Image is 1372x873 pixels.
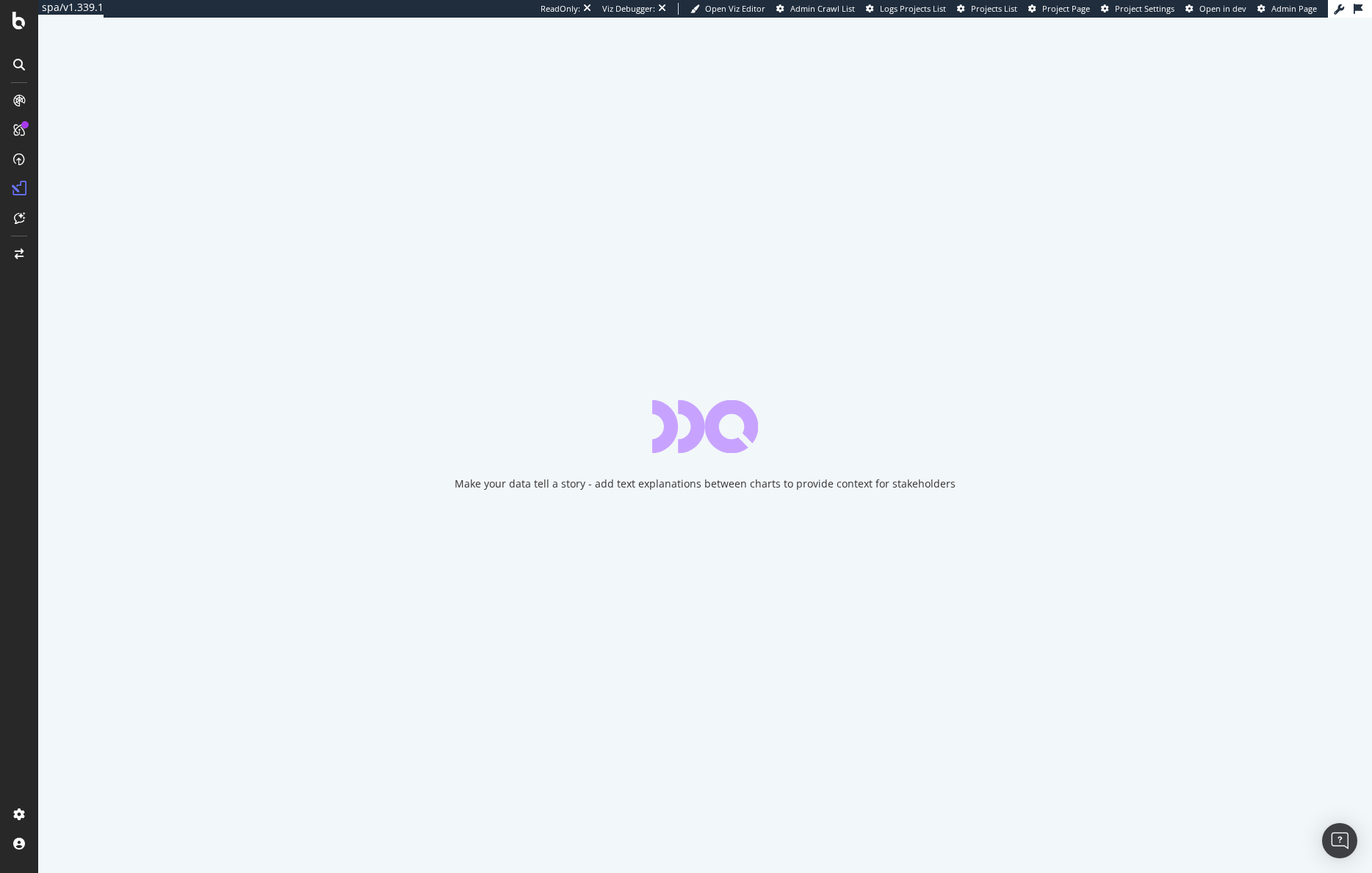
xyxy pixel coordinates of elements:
span: Open in dev [1199,3,1246,14]
a: Admin Page [1257,3,1317,15]
a: Open Viz Editor [690,3,765,15]
a: Projects List [957,3,1017,15]
a: Logs Projects List [866,3,946,15]
a: Admin Crawl List [776,3,855,15]
a: Project Settings [1101,3,1174,15]
div: Viz Debugger: [602,3,655,15]
a: Project Page [1028,3,1090,15]
span: Project Page [1042,3,1090,14]
span: Admin Page [1271,3,1317,14]
span: Logs Projects List [880,3,946,14]
span: Open Viz Editor [705,3,765,14]
div: Open Intercom Messenger [1322,823,1357,858]
div: Make your data tell a story - add text explanations between charts to provide context for stakeho... [455,477,956,491]
div: animation [652,400,758,453]
span: Project Settings [1115,3,1174,14]
a: Open in dev [1185,3,1246,15]
span: Admin Crawl List [790,3,855,14]
span: Projects List [971,3,1017,14]
div: ReadOnly: [541,3,580,15]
